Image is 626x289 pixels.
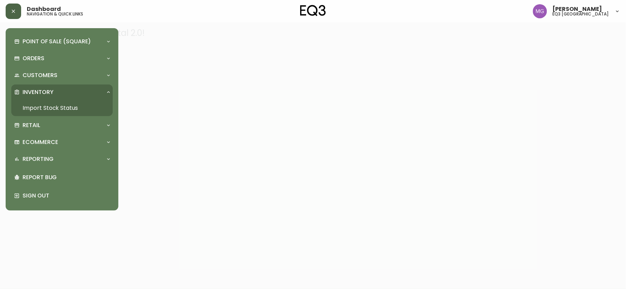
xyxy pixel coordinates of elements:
[23,121,40,129] p: Retail
[11,84,113,100] div: Inventory
[23,155,54,163] p: Reporting
[11,168,113,187] div: Report Bug
[11,187,113,205] div: Sign Out
[23,174,110,181] p: Report Bug
[11,151,113,167] div: Reporting
[23,55,44,62] p: Orders
[27,12,83,16] h5: navigation & quick links
[23,138,58,146] p: Ecommerce
[553,6,602,12] span: [PERSON_NAME]
[11,100,113,116] a: Import Stock Status
[300,5,326,16] img: logo
[23,192,110,200] p: Sign Out
[11,34,113,49] div: Point of Sale (Square)
[27,6,61,12] span: Dashboard
[23,71,57,79] p: Customers
[23,38,91,45] p: Point of Sale (Square)
[533,4,547,18] img: de8837be2a95cd31bb7c9ae23fe16153
[23,88,54,96] p: Inventory
[11,68,113,83] div: Customers
[11,51,113,66] div: Orders
[11,134,113,150] div: Ecommerce
[11,118,113,133] div: Retail
[553,12,609,16] h5: eq3 [GEOGRAPHIC_DATA]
